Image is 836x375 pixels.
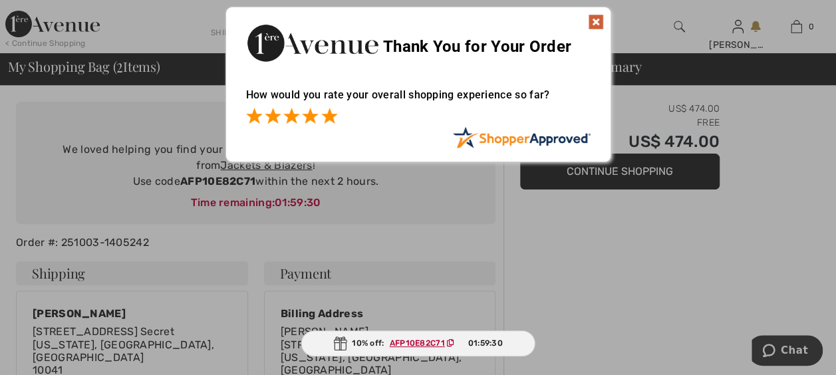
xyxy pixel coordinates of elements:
ins: AFP10E82C71 [390,338,445,348]
span: 01:59:30 [468,337,502,349]
span: Chat [29,9,57,21]
img: Gift.svg [333,336,347,350]
div: How would you rate your overall shopping experience so far? [246,75,591,126]
span: Thank You for Your Order [383,37,571,56]
div: 10% off: [301,330,535,356]
img: Thank You for Your Order [246,21,379,65]
img: x [588,14,604,30]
